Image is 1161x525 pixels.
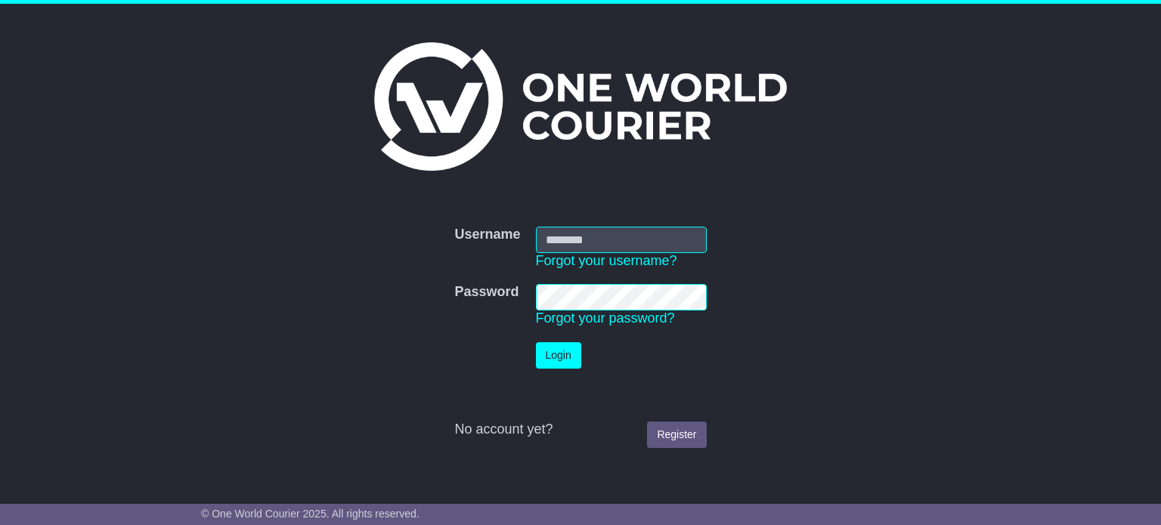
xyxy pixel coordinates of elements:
[536,342,581,369] button: Login
[454,227,520,243] label: Username
[536,253,677,268] a: Forgot your username?
[201,508,420,520] span: © One World Courier 2025. All rights reserved.
[647,422,706,448] a: Register
[536,310,675,326] a: Forgot your password?
[454,284,519,301] label: Password
[374,42,787,171] img: One World
[454,422,706,438] div: No account yet?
